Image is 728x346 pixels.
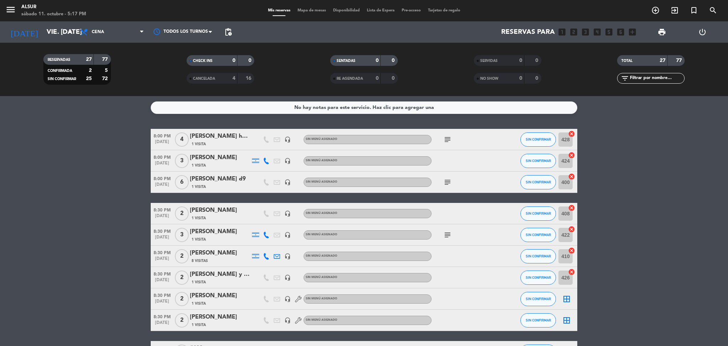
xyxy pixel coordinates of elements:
i: menu [5,4,16,15]
span: CHECK INS [193,59,213,63]
span: 1 Visita [192,163,206,168]
strong: 27 [660,58,665,63]
i: border_all [562,295,571,303]
strong: 0 [535,76,540,81]
span: 3 [175,154,189,168]
strong: 27 [86,57,92,62]
span: 8:30 PM [151,205,173,214]
span: [DATE] [151,214,173,222]
div: [PERSON_NAME] [190,227,250,236]
span: Pre-acceso [398,9,424,12]
button: SIN CONFIRMAR [520,271,556,285]
span: SIN CONFIRMAR [526,276,551,279]
strong: 5 [105,68,109,73]
button: SIN CONFIRMAR [520,206,556,221]
span: 1 Visita [192,301,206,306]
span: 8:30 PM [151,312,173,320]
i: looks_4 [593,27,602,37]
button: SIN CONFIRMAR [520,175,556,189]
span: 8 Visitas [192,258,208,264]
i: looks_one [557,27,567,37]
span: 8:00 PM [151,153,173,161]
div: [PERSON_NAME] y [PERSON_NAME] #130 [190,270,250,279]
strong: 0 [519,58,522,63]
span: 2 [175,313,189,327]
span: Sin menú asignado [306,180,337,183]
button: SIN CONFIRMAR [520,154,556,168]
span: Mapa de mesas [294,9,330,12]
div: [PERSON_NAME] d9 [190,174,250,184]
span: 1 Visita [192,141,206,147]
i: headset_mic [284,179,291,185]
strong: 0 [376,76,379,81]
i: cancel [568,173,575,180]
i: add_box [628,27,637,37]
strong: 25 [86,76,92,81]
span: [DATE] [151,235,173,243]
i: subject [443,135,452,144]
i: cancel [568,130,575,137]
i: cancel [568,247,575,254]
i: headset_mic [284,158,291,164]
span: Tarjetas de regalo [424,9,464,12]
i: exit_to_app [670,6,679,15]
span: Reservas para [501,28,555,36]
span: [DATE] [151,299,173,307]
span: SERVIDAS [480,59,498,63]
i: cancel [568,152,575,159]
span: SENTADAS [337,59,355,63]
span: 1 Visita [192,322,206,328]
strong: 2 [89,68,92,73]
strong: 0 [376,58,379,63]
i: arrow_drop_down [66,28,75,36]
span: 8:30 PM [151,291,173,299]
span: 1 Visita [192,279,206,285]
i: looks_5 [604,27,614,37]
strong: 72 [102,76,109,81]
strong: 77 [102,57,109,62]
span: SIN CONFIRMAR [526,180,551,184]
span: 8:30 PM [151,269,173,278]
button: SIN CONFIRMAR [520,228,556,242]
span: print [658,28,666,36]
span: CONFIRMADA [48,69,72,73]
span: 2 [175,292,189,306]
i: power_settings_new [698,28,707,36]
i: looks_6 [616,27,625,37]
span: SIN CONFIRMAR [526,318,551,322]
strong: 0 [535,58,540,63]
span: pending_actions [224,28,232,36]
i: cancel [568,268,575,276]
span: 8:00 PM [151,131,173,140]
strong: 0 [392,58,396,63]
button: SIN CONFIRMAR [520,249,556,263]
span: TOTAL [621,59,632,63]
span: Sin menú asignado [306,276,337,279]
span: SIN CONFIRMAR [526,159,551,163]
strong: 77 [676,58,683,63]
span: RESERVADAS [48,58,70,62]
span: 8:30 PM [151,248,173,256]
button: menu [5,4,16,17]
span: 2 [175,271,189,285]
i: subject [443,178,452,187]
span: SIN CONFIRMAR [526,137,551,141]
div: [PERSON_NAME] [190,153,250,162]
button: SIN CONFIRMAR [520,132,556,147]
span: Sin menú asignado [306,297,337,300]
div: [PERSON_NAME] [190,248,250,258]
i: headset_mic [284,296,291,302]
strong: 0 [519,76,522,81]
span: RE AGENDADA [337,77,363,80]
i: turned_in_not [690,6,698,15]
span: CANCELADA [193,77,215,80]
i: headset_mic [284,317,291,324]
div: [PERSON_NAME] [190,206,250,215]
div: sábado 11. octubre - 5:17 PM [21,11,86,18]
i: headset_mic [284,210,291,217]
i: looks_two [569,27,578,37]
input: Filtrar por nombre... [629,74,684,82]
i: looks_3 [581,27,590,37]
span: SIN CONFIRMAR [526,211,551,215]
span: 1 Visita [192,184,206,190]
